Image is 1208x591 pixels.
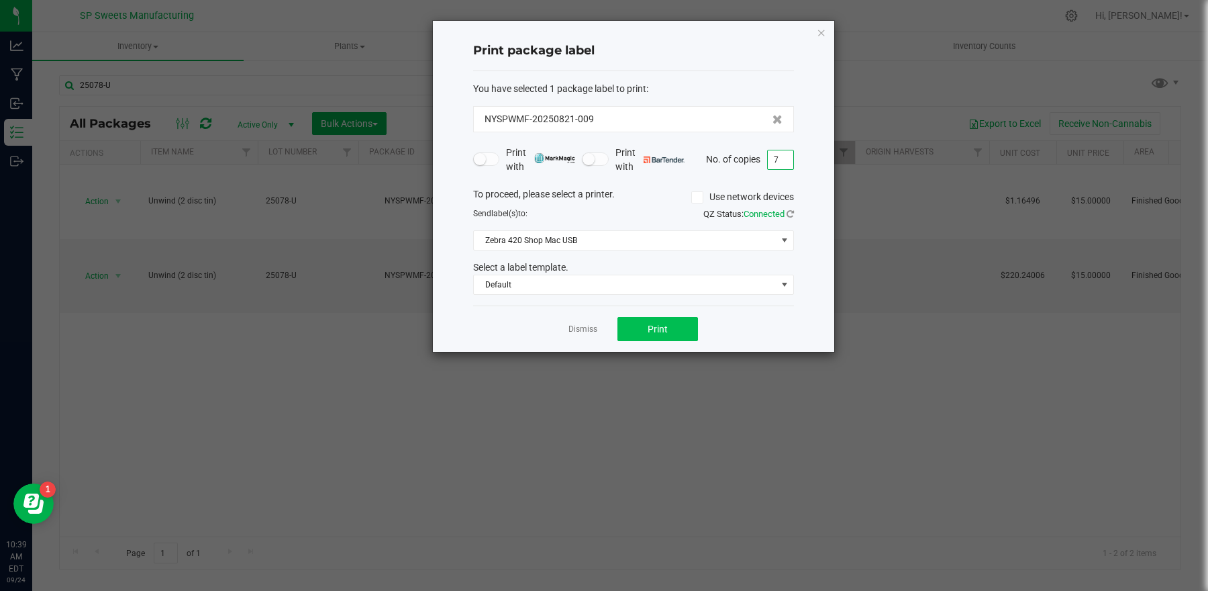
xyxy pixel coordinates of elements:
a: Dismiss [568,324,597,335]
span: Connected [744,209,785,219]
div: Select a label template. [463,261,804,275]
span: QZ Status: [703,209,794,219]
span: No. of copies [706,153,760,164]
span: You have selected 1 package label to print [473,83,646,94]
span: Default [474,275,776,294]
iframe: Resource center unread badge [40,482,56,498]
span: Zebra 420 Shop Mac USB [474,231,776,250]
span: Print [648,324,668,334]
span: Send to: [473,209,527,218]
img: bartender.png [644,156,685,163]
button: Print [617,317,698,341]
span: Print with [615,146,685,174]
img: mark_magic_cybra.png [534,153,575,163]
span: NYSPWMF-20250821-009 [485,112,594,126]
label: Use network devices [691,190,794,204]
div: : [473,82,794,96]
span: Print with [506,146,575,174]
div: To proceed, please select a printer. [463,187,804,208]
span: label(s) [491,209,518,218]
iframe: Resource center [13,484,54,524]
h4: Print package label [473,42,794,60]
